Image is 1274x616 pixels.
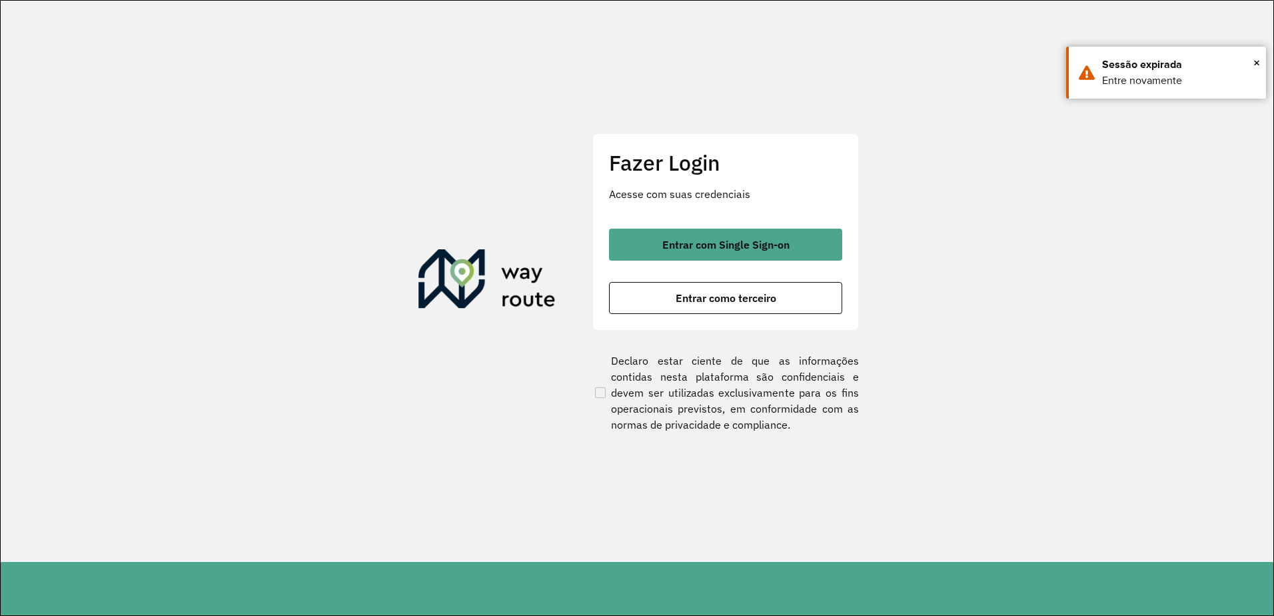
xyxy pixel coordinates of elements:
img: Roteirizador AmbevTech [418,249,556,313]
div: Entre novamente [1102,73,1256,89]
span: Entrar como terceiro [676,293,776,303]
span: Entrar com Single Sign-on [662,239,790,250]
button: button [609,282,842,314]
span: × [1253,53,1260,73]
p: Acesse com suas credenciais [609,186,842,202]
button: button [609,229,842,261]
label: Declaro estar ciente de que as informações contidas nesta plataforma são confidenciais e devem se... [592,353,859,433]
button: Close [1253,53,1260,73]
h2: Fazer Login [609,150,842,175]
div: Sessão expirada [1102,57,1256,73]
